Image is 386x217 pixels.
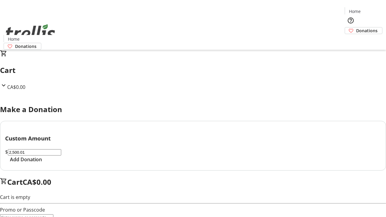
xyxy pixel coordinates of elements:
[356,27,378,34] span: Donations
[5,149,8,155] span: $
[345,34,357,46] button: Cart
[7,84,25,90] span: CA$0.00
[5,156,47,163] button: Add Donation
[10,156,42,163] span: Add Donation
[8,149,61,156] input: Donation Amount
[23,177,51,187] span: CA$0.00
[15,43,36,49] span: Donations
[4,17,57,48] img: Orient E2E Organization YEeFUxQwnB's Logo
[349,8,361,14] span: Home
[345,8,364,14] a: Home
[4,43,41,50] a: Donations
[5,134,381,143] h3: Custom Amount
[8,36,20,42] span: Home
[345,14,357,27] button: Help
[345,27,382,34] a: Donations
[4,36,23,42] a: Home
